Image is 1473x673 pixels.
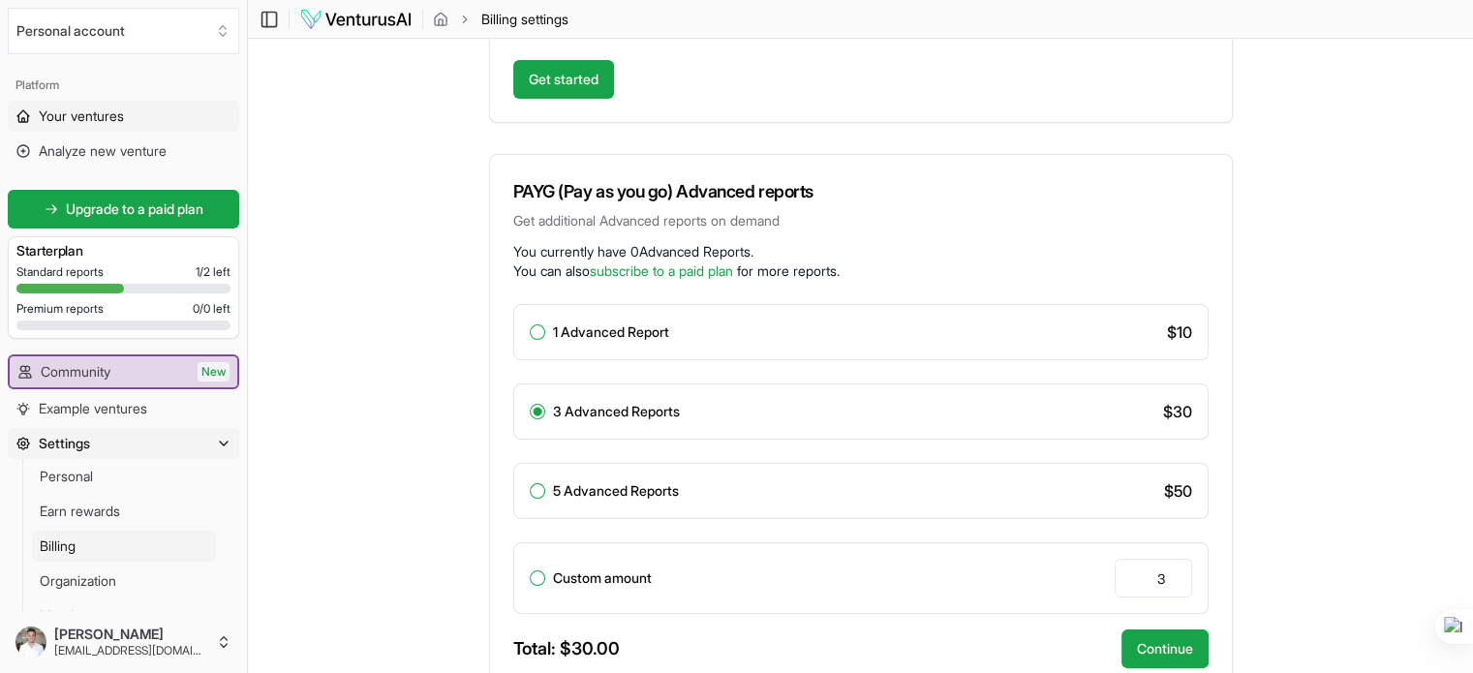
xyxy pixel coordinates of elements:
span: Organization [40,571,116,591]
span: Members [40,606,98,626]
a: Get started [513,60,614,99]
button: Settings [8,428,239,459]
a: Example ventures [8,393,239,424]
span: Billing settings [481,10,568,29]
label: Custom amount [553,571,652,585]
div: Total: $ 30.00 [513,635,620,662]
span: 0 / 0 left [193,301,230,317]
a: Your ventures [8,101,239,132]
span: [PERSON_NAME] [54,626,208,643]
p: You currently have 0 Advanced Reports . [513,242,1209,261]
span: Earn rewards [40,502,120,521]
a: Earn rewards [32,496,216,527]
span: Billing [40,536,76,556]
a: Billing [32,531,216,562]
span: Community [41,362,110,382]
a: Personal [32,461,216,492]
button: Select an organization [8,8,239,54]
a: CommunityNew [10,356,237,387]
span: $ 50 [1164,479,1192,503]
span: Analyze new venture [39,141,167,161]
span: Personal [40,467,93,486]
h3: Starter plan [16,241,230,260]
nav: breadcrumb [433,10,568,29]
img: ACg8ocJPWtDd6iIR__aM5uoSiXum9DKz7WLTFu3loRua1slPryZmpcvu=s96-c [15,627,46,658]
span: New [198,362,230,382]
a: Analyze new venture [8,136,239,167]
span: Your ventures [39,107,124,126]
a: Organization [32,566,216,597]
span: $ 10 [1167,321,1192,344]
label: 5 Advanced Reports [553,484,679,498]
span: $ 30 [1163,400,1192,423]
span: Standard reports [16,264,104,280]
p: Get additional Advanced reports on demand [513,211,1209,230]
span: Premium reports [16,301,104,317]
h3: PAYG (Pay as you go) Advanced reports [513,178,1209,205]
a: Members [32,600,216,631]
span: You can also for more reports. [513,262,840,279]
a: Upgrade to a paid plan [8,190,239,229]
label: 1 Advanced Report [553,325,669,339]
span: [EMAIL_ADDRESS][DOMAIN_NAME] [54,643,208,658]
button: [PERSON_NAME][EMAIL_ADDRESS][DOMAIN_NAME] [8,619,239,665]
a: subscribe to a paid plan [590,262,733,279]
button: Continue [1121,629,1209,668]
span: Example ventures [39,399,147,418]
label: 3 Advanced Reports [553,405,680,418]
span: 1 / 2 left [196,264,230,280]
span: Settings [39,434,90,453]
div: Platform [8,70,239,101]
span: Upgrade to a paid plan [66,199,203,219]
img: logo [299,8,413,31]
